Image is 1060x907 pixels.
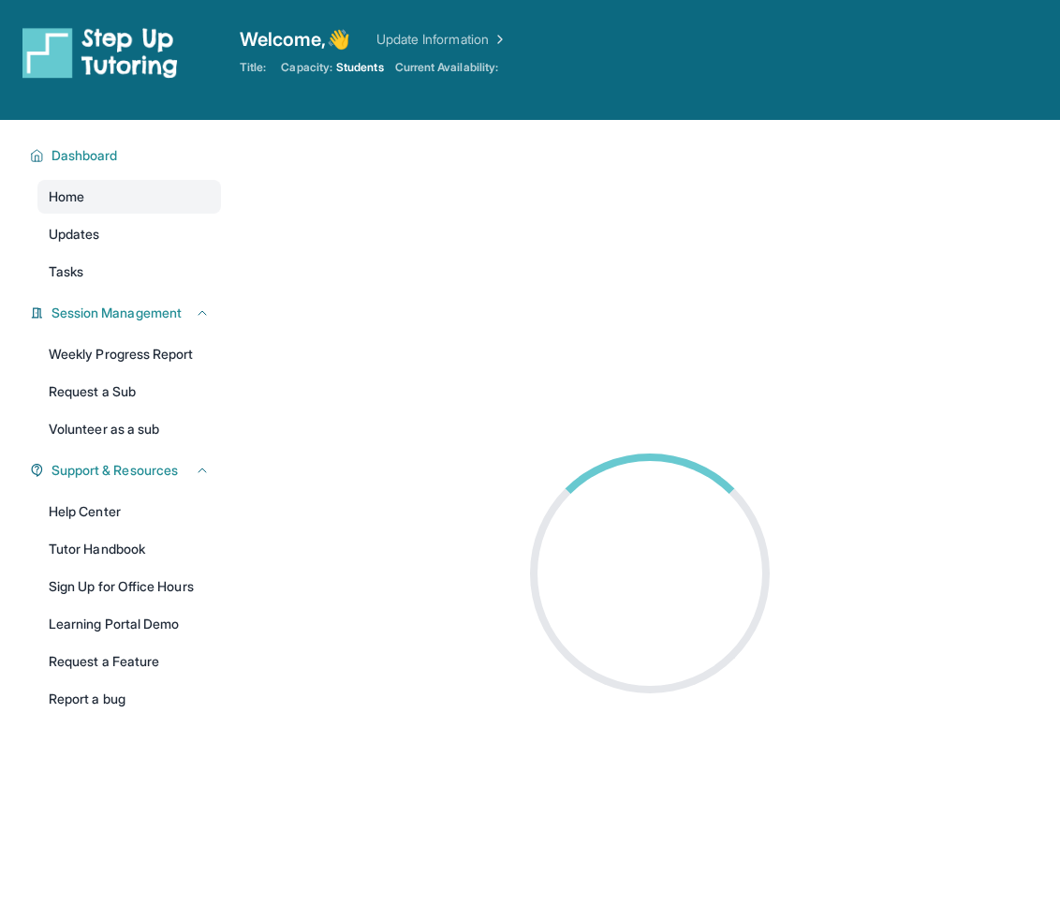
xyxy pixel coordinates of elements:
span: Tasks [49,262,83,281]
img: logo [22,26,178,79]
span: Welcome, 👋 [240,26,350,52]
span: Support & Resources [52,461,178,480]
a: Help Center [37,495,221,528]
span: Students [336,60,384,75]
a: Request a Sub [37,375,221,409]
button: Session Management [44,304,210,322]
span: Session Management [52,304,182,322]
button: Support & Resources [44,461,210,480]
span: Title: [240,60,266,75]
a: Tutor Handbook [37,532,221,566]
a: Report a bug [37,682,221,716]
a: Sign Up for Office Hours [37,570,221,603]
a: Volunteer as a sub [37,412,221,446]
a: Request a Feature [37,645,221,678]
a: Update Information [376,30,508,49]
span: Dashboard [52,146,118,165]
button: Dashboard [44,146,210,165]
a: Learning Portal Demo [37,607,221,641]
span: Home [49,187,84,206]
a: Tasks [37,255,221,289]
span: Updates [49,225,100,244]
a: Updates [37,217,221,251]
img: Chevron Right [489,30,508,49]
span: Current Availability: [395,60,498,75]
span: Capacity: [281,60,332,75]
a: Home [37,180,221,214]
a: Weekly Progress Report [37,337,221,371]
